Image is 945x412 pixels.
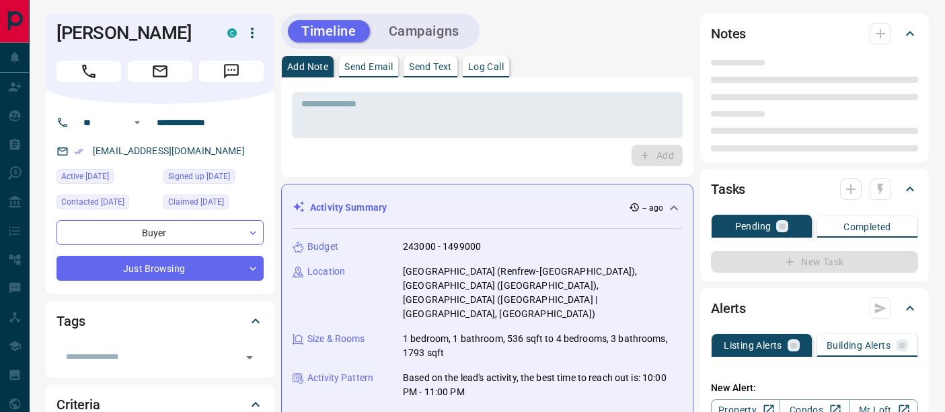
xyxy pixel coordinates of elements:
[307,332,365,346] p: Size & Rooms
[56,220,264,245] div: Buyer
[168,195,224,209] span: Claimed [DATE]
[288,20,370,42] button: Timeline
[293,195,682,220] div: Activity Summary-- ago
[163,169,264,188] div: Thu Jul 10 2025
[74,147,83,156] svg: Email Verified
[56,310,85,332] h2: Tags
[56,195,157,213] div: Thu Jul 31 2025
[56,256,264,281] div: Just Browsing
[735,221,771,231] p: Pending
[403,371,682,399] p: Based on the lead's activity, the best time to reach out is: 10:00 PM - 11:00 PM
[93,145,245,156] a: [EMAIL_ADDRESS][DOMAIN_NAME]
[711,292,918,324] div: Alerts
[61,170,109,183] span: Active [DATE]
[56,169,157,188] div: Thu Jul 10 2025
[227,28,237,38] div: condos.ca
[724,341,782,350] p: Listing Alerts
[711,23,746,44] h2: Notes
[199,61,264,82] span: Message
[344,62,393,71] p: Send Email
[403,240,481,254] p: 243000 - 1499000
[375,20,473,42] button: Campaigns
[56,22,207,44] h1: [PERSON_NAME]
[307,240,338,254] p: Budget
[409,62,452,71] p: Send Text
[403,265,682,321] p: [GEOGRAPHIC_DATA] (Renfrew-[GEOGRAPHIC_DATA]), [GEOGRAPHIC_DATA] ([GEOGRAPHIC_DATA]), [GEOGRAPHIC...
[843,222,891,232] p: Completed
[307,265,345,279] p: Location
[129,114,145,131] button: Open
[128,61,192,82] span: Email
[163,195,264,213] div: Fri Jul 11 2025
[711,298,746,319] h2: Alerts
[827,341,891,350] p: Building Alerts
[642,202,663,214] p: -- ago
[168,170,230,183] span: Signed up [DATE]
[287,62,328,71] p: Add Note
[711,18,918,50] div: Notes
[711,381,918,395] p: New Alert:
[711,178,745,200] h2: Tasks
[711,173,918,205] div: Tasks
[307,371,373,385] p: Activity Pattern
[56,305,264,337] div: Tags
[240,348,259,367] button: Open
[403,332,682,360] p: 1 bedroom, 1 bathroom, 536 sqft to 4 bedrooms, 3 bathrooms, 1793 sqft
[310,201,387,215] p: Activity Summary
[61,195,124,209] span: Contacted [DATE]
[468,62,504,71] p: Log Call
[56,61,121,82] span: Call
